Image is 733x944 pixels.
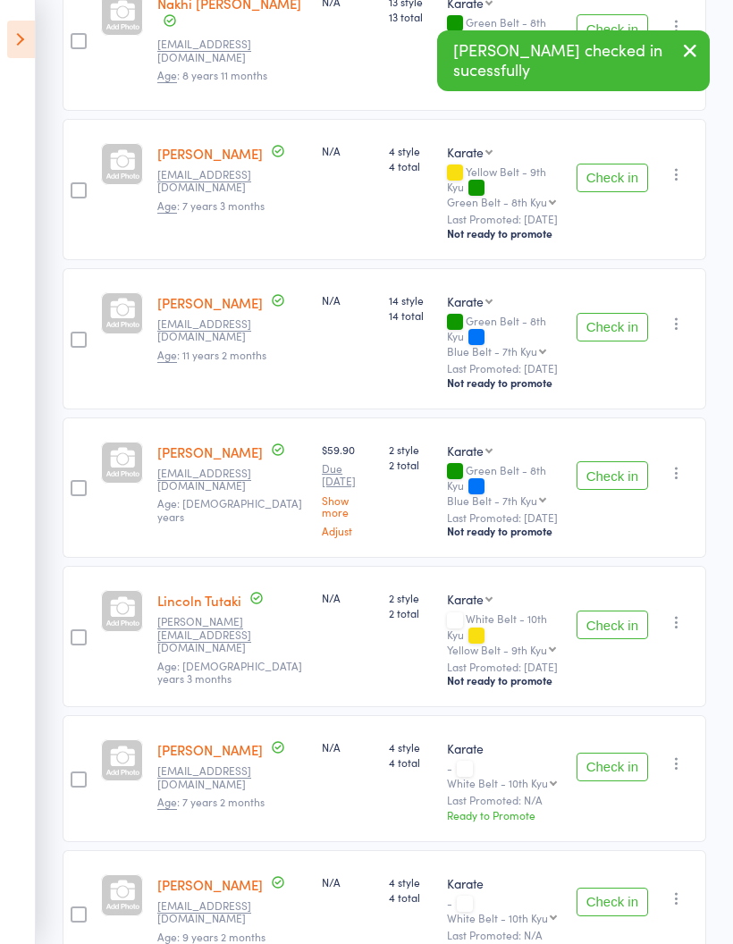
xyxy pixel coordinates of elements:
[322,442,375,537] div: $59.90
[447,196,547,207] div: Green Belt - 8th Kyu
[447,292,484,310] div: Karate
[577,14,648,43] button: Check in
[157,442,263,461] a: [PERSON_NAME]
[322,874,375,889] div: N/A
[447,442,484,459] div: Karate
[447,929,562,941] small: Last Promoted: N/A
[447,661,562,673] small: Last Promoted: [DATE]
[447,143,484,161] div: Karate
[157,740,263,759] a: [PERSON_NAME]
[447,644,547,655] div: Yellow Belt - 9th Kyu
[322,739,375,754] div: N/A
[157,658,302,686] span: Age: [DEMOGRAPHIC_DATA] years 3 months
[157,615,274,653] small: sarah.pompeii@gmail.com
[447,315,562,357] div: Green Belt - 8th Kyu
[447,165,562,207] div: Yellow Belt - 9th Kyu
[157,794,265,810] span: : 7 years 2 months
[157,347,266,363] span: : 11 years 2 months
[322,462,375,488] small: Due [DATE]
[447,762,562,788] div: -
[389,889,433,905] span: 4 total
[389,590,433,605] span: 2 style
[577,888,648,916] button: Check in
[157,293,263,312] a: [PERSON_NAME]
[389,754,433,770] span: 4 total
[157,168,274,194] small: hazemshammas@yahoo.com.au
[389,143,433,158] span: 4 style
[447,777,548,788] div: White Belt - 10th Kyu
[447,213,562,225] small: Last Promoted: [DATE]
[157,467,274,493] small: kstok9@hotmail.com
[447,375,562,390] div: Not ready to promote
[447,464,562,506] div: Green Belt - 8th Kyu
[447,494,537,506] div: Blue Belt - 7th Kyu
[447,362,562,375] small: Last Promoted: [DATE]
[389,9,433,24] span: 13 total
[157,764,274,790] small: Bethan.williams09@gmail.com
[389,308,433,323] span: 14 total
[447,897,562,923] div: -
[447,794,562,806] small: Last Promoted: N/A
[157,591,241,610] a: Lincoln Tutaki
[577,461,648,490] button: Check in
[447,912,548,923] div: White Belt - 10th Kyu
[157,67,267,83] span: : 8 years 11 months
[577,611,648,639] button: Check in
[389,292,433,308] span: 14 style
[447,739,562,757] div: Karate
[157,198,265,214] span: : 7 years 3 months
[322,494,375,518] a: Show more
[389,605,433,620] span: 2 total
[447,226,562,240] div: Not ready to promote
[389,457,433,472] span: 2 total
[577,753,648,781] button: Check in
[577,164,648,192] button: Check in
[322,525,375,536] a: Adjust
[447,807,562,822] div: Ready to Promote
[447,590,484,608] div: Karate
[437,30,710,91] div: [PERSON_NAME] checked in sucessfully
[157,875,263,894] a: [PERSON_NAME]
[447,345,537,357] div: Blue Belt - 7th Kyu
[157,144,263,163] a: [PERSON_NAME]
[389,739,433,754] span: 4 style
[157,495,302,523] span: Age: [DEMOGRAPHIC_DATA] years
[447,511,562,524] small: Last Promoted: [DATE]
[322,143,375,158] div: N/A
[447,524,562,538] div: Not ready to promote
[322,292,375,308] div: N/A
[447,874,562,892] div: Karate
[157,899,274,925] small: Bethan.williams09@gmail.com
[447,673,562,687] div: Not ready to promote
[389,874,433,889] span: 4 style
[322,590,375,605] div: N/A
[389,158,433,173] span: 4 total
[157,317,274,343] small: kstok9@hotmail.com
[389,442,433,457] span: 2 style
[447,612,562,654] div: White Belt - 10th Kyu
[447,16,562,58] div: Green Belt - 8th Kyu
[157,38,274,63] small: hazemshammas@yahoo.com.au
[577,313,648,341] button: Check in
